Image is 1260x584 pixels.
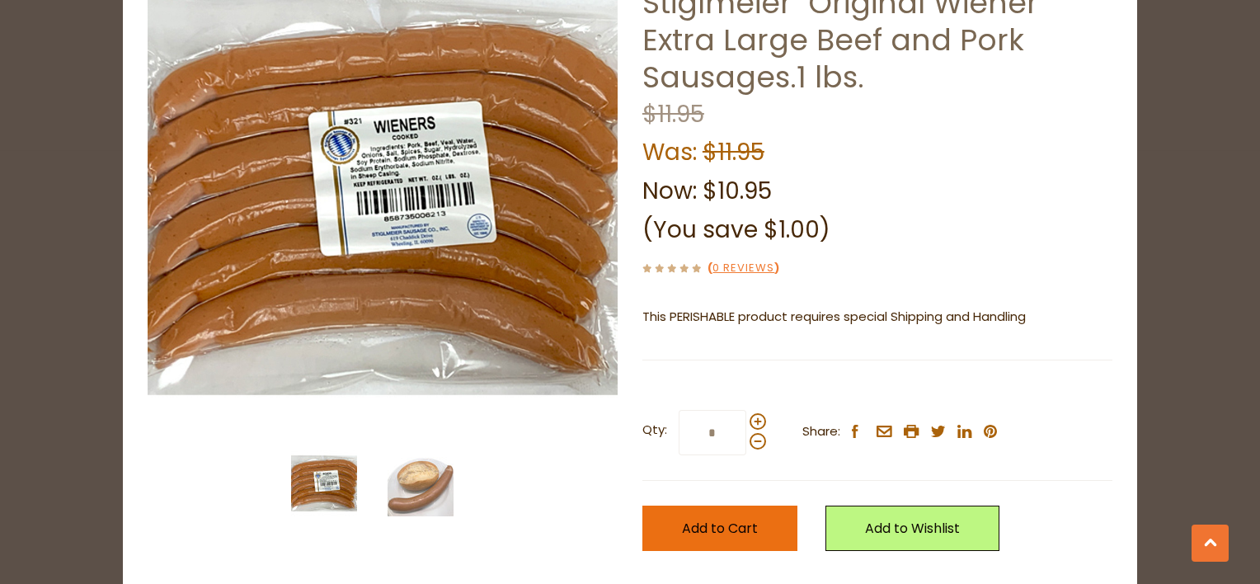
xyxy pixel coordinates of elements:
a: Add to Wishlist [825,506,999,551]
label: Now: [642,175,697,207]
span: $11.95 [703,136,764,168]
label: Was: [642,136,697,168]
img: Stiglmeier "Original Wiener" Extra Large Beef and Pork Sausages.1 lbs. [291,450,357,516]
input: Qty: [679,410,746,455]
span: Share: [802,422,840,442]
a: 0 Reviews [712,260,774,277]
p: This PERISHABLE product requires special Shipping and Handling [642,307,1112,327]
span: $11.95 [642,98,704,130]
li: We will ship this product in heat-protective packaging and ice. [658,340,1112,360]
span: $10.95 [703,175,772,207]
img: Stiglmeier "Original Wiener" Extra Large Beef and Pork Sausages.1 lbs. [388,450,454,516]
strong: Qty: [642,420,667,440]
span: Add to Cart [682,519,758,538]
button: Add to Cart [642,506,797,551]
span: ( ) [708,260,779,276]
span: (You save $1.00) [642,214,830,246]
